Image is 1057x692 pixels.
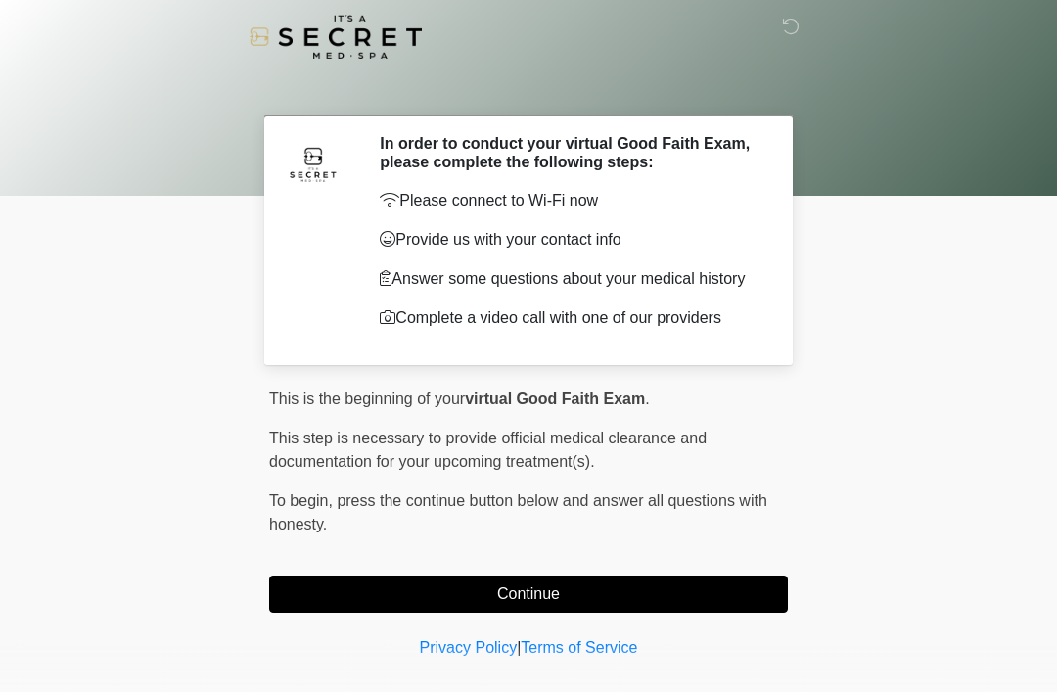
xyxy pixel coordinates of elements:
[380,306,758,330] p: Complete a video call with one of our providers
[380,228,758,252] p: Provide us with your contact info
[269,492,767,532] span: press the continue button below and answer all questions with honesty.
[380,134,758,171] h2: In order to conduct your virtual Good Faith Exam, please complete the following steps:
[254,70,803,107] h1: ‎ ‎
[380,189,758,212] p: Please connect to Wi-Fi now
[269,391,465,407] span: This is the beginning of your
[284,134,343,193] img: Agent Avatar
[420,639,518,656] a: Privacy Policy
[269,492,337,509] span: To begin,
[269,430,707,470] span: This step is necessary to provide official medical clearance and documentation for your upcoming ...
[517,639,521,656] a: |
[269,576,788,613] button: Continue
[645,391,649,407] span: .
[465,391,645,407] strong: virtual Good Faith Exam
[521,639,637,656] a: Terms of Service
[380,267,758,291] p: Answer some questions about your medical history
[250,15,422,59] img: It's A Secret Med Spa Logo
